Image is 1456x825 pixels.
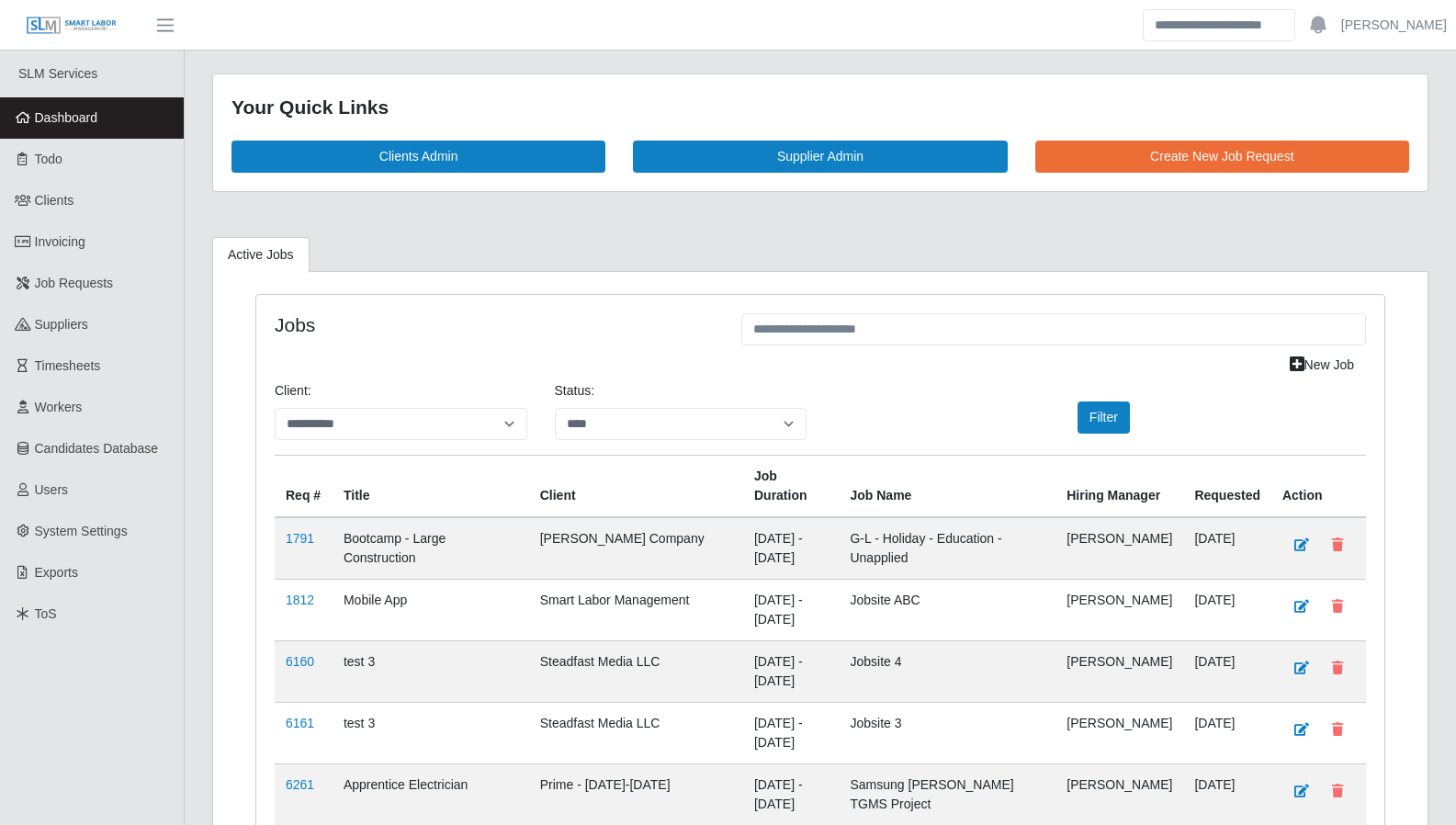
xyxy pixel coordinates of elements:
[333,517,529,580] td: Bootcamp - Large Construction
[839,640,1055,702] td: Jobsite 4
[529,763,743,825] td: Prime - [DATE]-[DATE]
[212,237,310,273] a: Active Jobs
[333,640,529,702] td: test 3
[1183,455,1271,517] th: Requested
[1055,702,1183,763] td: [PERSON_NAME]
[1055,640,1183,702] td: [PERSON_NAME]
[529,640,743,702] td: Steadfast Media LLC
[839,517,1055,580] td: G-L - Holiday - Education - Unapplied
[26,16,118,36] img: SLM Logo
[1271,455,1366,517] th: Action
[1183,702,1271,763] td: [DATE]
[1055,455,1183,517] th: Hiring Manager
[286,716,314,730] a: 6161
[35,524,128,538] span: System Settings
[839,455,1055,517] th: Job Name
[35,276,114,290] span: Job Requests
[743,763,839,825] td: [DATE] - [DATE]
[839,763,1055,825] td: Samsung [PERSON_NAME] TGMS Project
[1341,16,1447,35] a: [PERSON_NAME]
[286,593,314,607] a: 1812
[743,455,839,517] th: Job Duration
[1055,763,1183,825] td: [PERSON_NAME]
[275,381,311,401] label: Client:
[35,152,62,166] span: Todo
[35,358,101,373] span: Timesheets
[529,455,743,517] th: Client
[743,702,839,763] td: [DATE] - [DATE]
[1183,640,1271,702] td: [DATE]
[35,234,85,249] span: Invoicing
[35,400,83,414] span: Workers
[839,579,1055,640] td: Jobsite ABC
[1183,579,1271,640] td: [DATE]
[1278,349,1366,381] a: New Job
[275,313,714,336] h4: Jobs
[286,531,314,546] a: 1791
[1055,579,1183,640] td: [PERSON_NAME]
[231,93,1409,122] div: Your Quick Links
[633,141,1007,173] a: Supplier Admin
[1035,141,1409,173] a: Create New Job Request
[286,777,314,792] a: 6261
[35,606,57,621] span: ToS
[529,702,743,763] td: Steadfast Media LLC
[1183,763,1271,825] td: [DATE]
[35,110,98,125] span: Dashboard
[333,455,529,517] th: Title
[333,763,529,825] td: Apprentice Electrician
[275,455,333,517] th: Req #
[333,702,529,763] td: test 3
[231,141,605,173] a: Clients Admin
[743,579,839,640] td: [DATE] - [DATE]
[35,565,78,580] span: Exports
[839,702,1055,763] td: Jobsite 3
[35,482,69,497] span: Users
[1183,517,1271,580] td: [DATE]
[333,579,529,640] td: Mobile App
[529,579,743,640] td: Smart Labor Management
[286,654,314,669] a: 6160
[1143,9,1295,41] input: Search
[35,193,74,208] span: Clients
[35,441,159,456] span: Candidates Database
[35,317,88,332] span: Suppliers
[18,66,97,81] span: SLM Services
[1078,401,1130,434] button: Filter
[743,640,839,702] td: [DATE] - [DATE]
[555,381,595,401] label: Status:
[743,517,839,580] td: [DATE] - [DATE]
[529,517,743,580] td: [PERSON_NAME] Company
[1055,517,1183,580] td: [PERSON_NAME]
